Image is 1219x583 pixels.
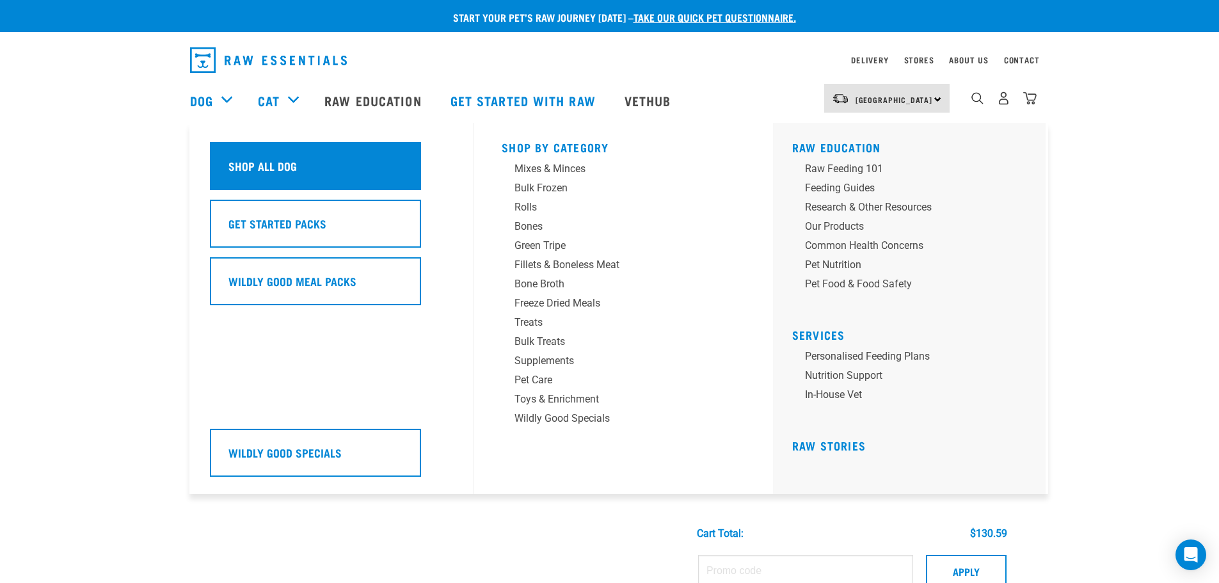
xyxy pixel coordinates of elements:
div: Supplements [514,353,714,369]
div: Fillets & Boneless Meat [514,257,714,273]
a: Delivery [851,58,888,62]
span: [GEOGRAPHIC_DATA] [856,97,933,102]
a: Green Tripe [502,238,745,257]
div: $130.59 [970,528,1007,539]
img: user.png [997,92,1010,105]
a: Cat [258,91,280,110]
a: Wildly Good Specials [210,429,453,486]
div: Common Health Concerns [805,238,1005,253]
a: Raw Feeding 101 [792,161,1035,180]
a: Bones [502,219,745,238]
div: Toys & Enrichment [514,392,714,407]
a: Nutrition Support [792,368,1035,387]
a: Common Health Concerns [792,238,1035,257]
a: Shop All Dog [210,142,453,200]
div: Bulk Treats [514,334,714,349]
h5: Shop All Dog [228,157,297,174]
img: Raw Essentials Logo [190,47,347,73]
a: Research & Other Resources [792,200,1035,219]
div: Green Tripe [514,238,714,253]
a: Bone Broth [502,276,745,296]
a: Dog [190,91,213,110]
a: Personalised Feeding Plans [792,349,1035,368]
a: Wildly Good Meal Packs [210,257,453,315]
a: Get started with Raw [438,75,612,126]
a: Bulk Frozen [502,180,745,200]
div: Treats [514,315,714,330]
div: Rolls [514,200,714,215]
a: Our Products [792,219,1035,238]
div: Freeze Dried Meals [514,296,714,311]
div: Research & Other Resources [805,200,1005,215]
div: Bulk Frozen [514,180,714,196]
h5: Services [792,328,1035,339]
a: Raw Education [312,75,437,126]
a: Bulk Treats [502,334,745,353]
a: Fillets & Boneless Meat [502,257,745,276]
a: Pet Food & Food Safety [792,276,1035,296]
h5: Get Started Packs [228,215,326,232]
div: Wildly Good Specials [514,411,714,426]
div: Feeding Guides [805,180,1005,196]
div: Pet Nutrition [805,257,1005,273]
a: Feeding Guides [792,180,1035,200]
img: home-icon-1@2x.png [971,92,984,104]
a: Stores [904,58,934,62]
img: home-icon@2x.png [1023,92,1037,105]
h5: Wildly Good Meal Packs [228,273,356,289]
nav: dropdown navigation [180,42,1040,78]
div: Pet Food & Food Safety [805,276,1005,292]
a: Pet Care [502,372,745,392]
a: Toys & Enrichment [502,392,745,411]
div: Raw Feeding 101 [805,161,1005,177]
a: About Us [949,58,988,62]
div: Cart total: [697,528,744,539]
div: Bone Broth [514,276,714,292]
a: Freeze Dried Meals [502,296,745,315]
a: take our quick pet questionnaire. [633,14,796,20]
h5: Shop By Category [502,141,745,151]
h5: Wildly Good Specials [228,444,342,461]
a: Vethub [612,75,687,126]
a: In-house vet [792,387,1035,406]
a: Rolls [502,200,745,219]
a: Pet Nutrition [792,257,1035,276]
div: Open Intercom Messenger [1175,539,1206,570]
a: Raw Stories [792,442,866,449]
div: Pet Care [514,372,714,388]
div: Our Products [805,219,1005,234]
div: Mixes & Minces [514,161,714,177]
a: Contact [1004,58,1040,62]
a: Raw Education [792,144,881,150]
a: Treats [502,315,745,334]
div: Bones [514,219,714,234]
a: Get Started Packs [210,200,453,257]
img: van-moving.png [832,93,849,104]
a: Supplements [502,353,745,372]
a: Mixes & Minces [502,161,745,180]
a: Wildly Good Specials [502,411,745,430]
